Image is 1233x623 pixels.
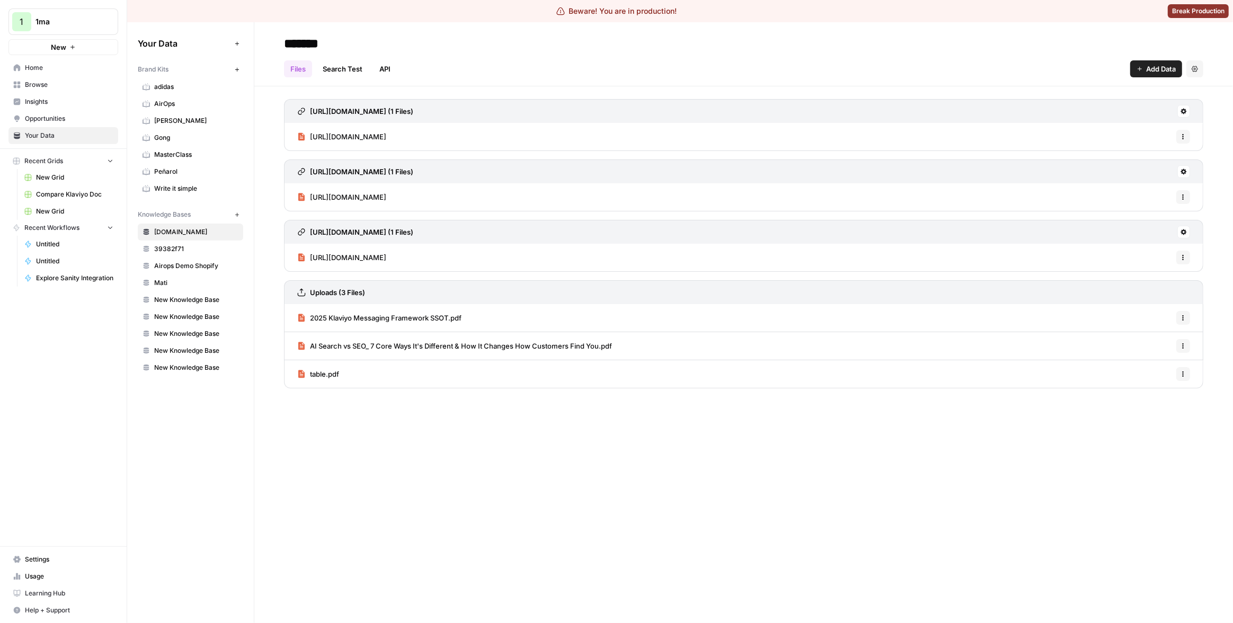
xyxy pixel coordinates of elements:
[36,239,113,249] span: Untitled
[36,173,113,182] span: New Grid
[20,236,118,253] a: Untitled
[20,15,24,28] span: 1
[297,244,386,271] a: [URL][DOMAIN_NAME]
[297,304,462,332] a: 2025 Klaviyo Messaging Framework SSOT.pdf
[310,369,339,379] span: table.pdf
[25,114,113,123] span: Opportunities
[51,42,66,52] span: New
[154,346,238,355] span: New Knowledge Base
[154,227,238,237] span: [DOMAIN_NAME]
[297,123,386,150] a: [URL][DOMAIN_NAME]
[138,210,191,219] span: Knowledge Bases
[297,281,365,304] a: Uploads (3 Files)
[25,97,113,106] span: Insights
[154,312,238,322] span: New Knowledge Base
[25,572,113,581] span: Usage
[25,63,113,73] span: Home
[138,359,243,376] a: New Knowledge Base
[8,59,118,76] a: Home
[138,308,243,325] a: New Knowledge Base
[138,291,243,308] a: New Knowledge Base
[154,184,238,193] span: Write it simple
[138,342,243,359] a: New Knowledge Base
[310,252,386,263] span: [URL][DOMAIN_NAME]
[138,163,243,180] a: Peñarol
[284,60,312,77] a: Files
[25,555,113,564] span: Settings
[8,93,118,110] a: Insights
[154,363,238,372] span: New Knowledge Base
[138,274,243,291] a: Mati
[310,166,413,177] h3: [URL][DOMAIN_NAME] (1 Files)
[310,192,386,202] span: [URL][DOMAIN_NAME]
[556,6,677,16] div: Beware! You are in production!
[1168,4,1229,18] button: Break Production
[20,169,118,186] a: New Grid
[8,153,118,169] button: Recent Grids
[8,127,118,144] a: Your Data
[25,606,113,615] span: Help + Support
[1146,64,1176,74] span: Add Data
[154,329,238,339] span: New Knowledge Base
[36,273,113,283] span: Explore Sanity Integration
[154,133,238,143] span: Gong
[25,589,113,598] span: Learning Hub
[154,116,238,126] span: [PERSON_NAME]
[297,332,612,360] a: AI Search vs SEO_ 7 Core Ways It's Different & How It Changes How Customers Find You.pdf
[154,167,238,176] span: Peñarol
[1172,6,1225,16] span: Break Production
[25,80,113,90] span: Browse
[138,112,243,129] a: [PERSON_NAME]
[138,257,243,274] a: Airops Demo Shopify
[138,129,243,146] a: Gong
[138,224,243,241] a: [DOMAIN_NAME]
[154,295,238,305] span: New Knowledge Base
[20,186,118,203] a: Compare Klaviyo Doc
[138,37,230,50] span: Your Data
[373,60,397,77] a: API
[138,78,243,95] a: adidas
[36,16,100,27] span: 1ma
[310,131,386,142] span: [URL][DOMAIN_NAME]
[8,551,118,568] a: Settings
[138,180,243,197] a: Write it simple
[310,106,413,117] h3: [URL][DOMAIN_NAME] (1 Files)
[24,223,79,233] span: Recent Workflows
[297,100,413,123] a: [URL][DOMAIN_NAME] (1 Files)
[36,207,113,216] span: New Grid
[8,220,118,236] button: Recent Workflows
[8,110,118,127] a: Opportunities
[24,156,63,166] span: Recent Grids
[36,256,113,266] span: Untitled
[138,95,243,112] a: AirOps
[297,360,339,388] a: table.pdf
[154,244,238,254] span: 39382f71
[138,65,168,74] span: Brand Kits
[8,76,118,93] a: Browse
[154,99,238,109] span: AirOps
[20,203,118,220] a: New Grid
[310,227,413,237] h3: [URL][DOMAIN_NAME] (1 Files)
[1130,60,1182,77] button: Add Data
[8,8,118,35] button: Workspace: 1ma
[138,146,243,163] a: MasterClass
[310,313,462,323] span: 2025 Klaviyo Messaging Framework SSOT.pdf
[154,261,238,271] span: Airops Demo Shopify
[138,241,243,257] a: 39382f71
[8,568,118,585] a: Usage
[297,160,413,183] a: [URL][DOMAIN_NAME] (1 Files)
[154,278,238,288] span: Mati
[310,341,612,351] span: AI Search vs SEO_ 7 Core Ways It's Different & How It Changes How Customers Find You.pdf
[8,585,118,602] a: Learning Hub
[8,39,118,55] button: New
[8,602,118,619] button: Help + Support
[154,150,238,159] span: MasterClass
[20,270,118,287] a: Explore Sanity Integration
[297,220,413,244] a: [URL][DOMAIN_NAME] (1 Files)
[154,82,238,92] span: adidas
[20,253,118,270] a: Untitled
[310,287,365,298] h3: Uploads (3 Files)
[138,325,243,342] a: New Knowledge Base
[316,60,369,77] a: Search Test
[36,190,113,199] span: Compare Klaviyo Doc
